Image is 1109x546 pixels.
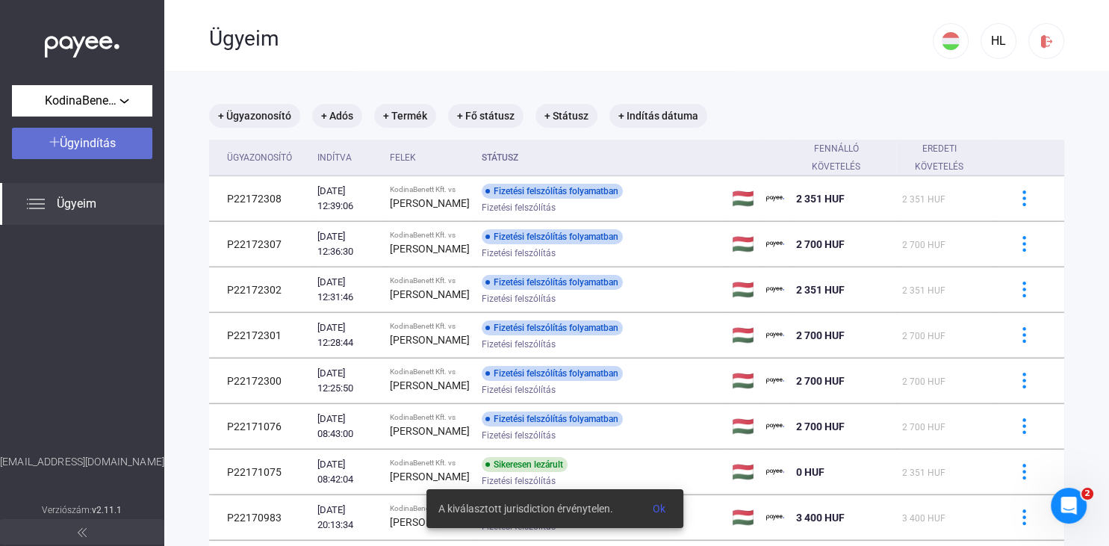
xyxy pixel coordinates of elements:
div: [DATE] 12:36:30 [317,229,378,259]
strong: [PERSON_NAME] [390,197,470,209]
span: 2 351 HUF [902,194,945,205]
span: 2 351 HUF [902,285,945,296]
img: more-blue [1016,327,1032,343]
td: 🇭🇺 [726,222,760,267]
td: 🇭🇺 [726,495,760,540]
td: P22171075 [209,450,311,494]
td: P22172301 [209,313,311,358]
strong: [PERSON_NAME] [390,471,470,483]
td: P22172302 [209,267,311,312]
span: 2 700 HUF [902,376,945,387]
button: more-blue [1008,502,1040,533]
button: more-blue [1008,365,1040,397]
span: Ügyindítás [60,136,116,150]
img: list.svg [27,195,45,213]
div: Ügyazonosító [227,149,292,167]
div: KodinaBenett Kft. vs [390,185,470,194]
img: more-blue [1016,236,1032,252]
td: P22171076 [209,404,311,449]
img: payee-logo [766,418,784,435]
td: 🇭🇺 [726,267,760,312]
span: Fizetési felszólítás [482,290,556,308]
img: payee-logo [766,281,784,299]
span: Fizetési felszólítás [482,199,556,217]
div: KodinaBenett Kft. vs [390,322,470,331]
span: Fizetési felszólítás [482,244,556,262]
span: 2 351 HUF [796,284,845,296]
button: more-blue [1008,229,1040,260]
div: Indítva [317,149,352,167]
span: 3 400 HUF [796,512,845,524]
td: 🇭🇺 [726,313,760,358]
mat-chip: + Státusz [535,104,597,128]
img: payee-logo [766,326,784,344]
div: Felek [390,149,470,167]
img: more-blue [1016,464,1032,480]
div: Fennálló követelés [796,140,877,176]
button: more-blue [1008,320,1040,351]
div: Fizetési felszólítás folyamatban [482,366,623,381]
img: payee-logo [766,372,784,390]
div: KodinaBenett Kft. vs [390,367,470,376]
img: logout-red [1039,34,1054,49]
img: payee-logo [766,463,784,481]
div: KodinaBenett Kft. vs [390,276,470,285]
img: payee-logo [766,509,784,527]
button: more-blue [1008,411,1040,442]
img: payee-logo [766,235,784,253]
strong: v2.11.1 [92,505,122,515]
img: arrow-double-left-grey.svg [78,528,87,537]
div: [DATE] 08:43:00 [317,412,378,441]
span: 2 700 HUF [902,422,945,432]
span: Ok [653,503,665,515]
img: more-blue [1016,509,1032,525]
div: Ügyazonosító [227,149,305,167]
div: Fizetési felszólítás folyamatban [482,320,623,335]
div: KodinaBenett Kft. vs [390,231,470,240]
img: more-blue [1016,418,1032,434]
span: 2 700 HUF [796,375,845,387]
td: 🇭🇺 [726,176,760,221]
img: more-blue [1016,373,1032,388]
mat-chip: + Fő státusz [448,104,524,128]
div: Fizetési felszólítás folyamatban [482,184,623,199]
span: 2 700 HUF [796,329,845,341]
img: payee-logo [766,190,784,208]
span: Ügyeim [57,195,96,213]
div: Eredeti követelés [902,140,976,176]
span: Fizetési felszólítás [482,381,556,399]
button: more-blue [1008,274,1040,305]
div: Indítva [317,149,378,167]
div: KodinaBenett Kft. vs [390,504,470,513]
div: Fennálló követelés [796,140,891,176]
div: Felek [390,149,416,167]
span: KodinaBenett Kft. [45,92,119,110]
strong: [PERSON_NAME] [390,425,470,437]
td: 🇭🇺 [726,404,760,449]
span: 2 700 HUF [796,238,845,250]
div: KodinaBenett Kft. vs [390,413,470,422]
td: P22170983 [209,495,311,540]
img: white-payee-white-dot.svg [45,28,119,58]
div: KodinaBenett Kft. vs [390,459,470,468]
div: [DATE] 12:28:44 [317,320,378,350]
img: more-blue [1016,282,1032,297]
button: Ügyindítás [12,128,152,159]
div: Sikeresen lezárult [482,457,568,472]
div: [DATE] 20:13:34 [317,503,378,533]
td: 🇭🇺 [726,359,760,403]
img: plus-white.svg [49,137,60,147]
span: A kiválasztott jurisdiction érvénytelen. [438,500,613,518]
div: Fizetési felszólítás folyamatban [482,412,623,426]
span: 2 351 HUF [796,193,845,205]
img: more-blue [1016,190,1032,206]
button: HU [933,23,969,59]
div: [DATE] 12:39:06 [317,184,378,214]
div: Eredeti követelés [902,140,990,176]
img: HU [942,32,960,50]
button: KodinaBenett Kft. [12,85,152,117]
button: Ok [641,495,677,522]
td: P22172307 [209,222,311,267]
button: more-blue [1008,456,1040,488]
div: [DATE] 12:31:46 [317,275,378,305]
